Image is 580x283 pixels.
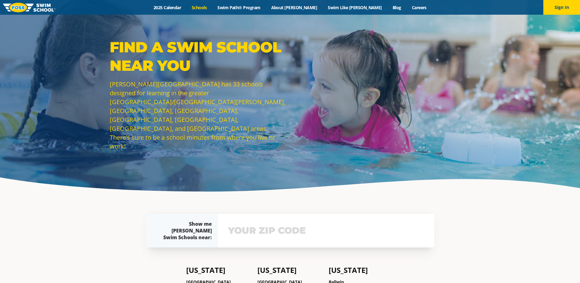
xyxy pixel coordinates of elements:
[110,38,287,75] p: Find a Swim School Near You
[186,266,251,274] h4: [US_STATE]
[212,5,266,10] a: Swim Path® Program
[406,5,432,10] a: Careers
[257,266,323,274] h4: [US_STATE]
[329,266,394,274] h4: [US_STATE]
[266,5,323,10] a: About [PERSON_NAME]
[3,3,55,12] img: FOSS Swim School Logo
[148,5,187,10] a: 2025 Calendar
[387,5,406,10] a: Blog
[187,5,212,10] a: Schools
[227,222,426,240] input: YOUR ZIP CODE
[110,80,287,151] p: [PERSON_NAME][GEOGRAPHIC_DATA] has 33 schools designed for learning in the greater [GEOGRAPHIC_DA...
[323,5,387,10] a: Swim Like [PERSON_NAME]
[158,221,212,241] div: Show me [PERSON_NAME] Swim Schools near:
